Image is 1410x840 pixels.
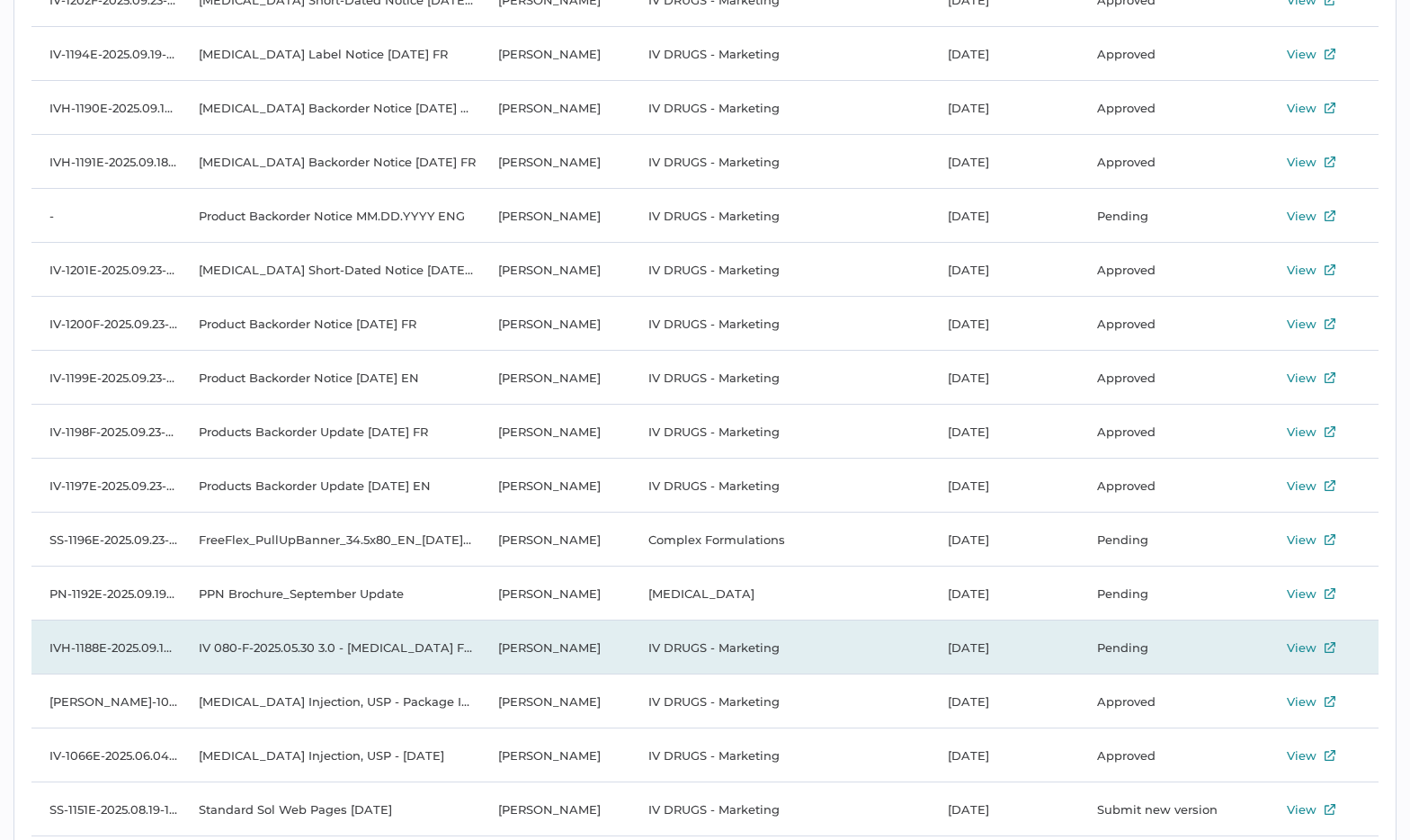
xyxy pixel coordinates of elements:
td: IV DRUGS - Marketing [630,27,930,81]
div: View [1287,43,1316,65]
td: IV DRUGS - Marketing [630,405,930,459]
td: Submit new version [1079,782,1228,836]
td: [PERSON_NAME] [480,81,629,135]
td: Approved [1079,27,1228,81]
td: [DATE] [930,243,1079,297]
td: [PERSON_NAME] [480,513,629,567]
td: Approved [1079,405,1228,459]
td: IV-1200F-2025.09.23-1.0 [31,297,181,351]
td: [DATE] [930,297,1079,351]
td: Pending [1079,621,1228,675]
td: [MEDICAL_DATA] Short-Dated Notice [DATE] EN [181,243,480,297]
td: Complex Formulations [630,513,930,567]
td: Approved [1079,351,1228,405]
td: [DATE] [930,459,1079,513]
td: IV DRUGS - Marketing [630,351,930,405]
td: IVH-1191E-2025.09.18-2.0 [31,135,181,189]
td: SS-1196E-2025.09.23-1.0 [31,513,181,567]
img: external-link-icon.7ec190a1.svg [1325,588,1335,599]
img: external-link-icon.7ec190a1.svg [1325,642,1335,653]
td: [PERSON_NAME] [480,189,629,243]
td: Products Backorder Update [DATE] EN [181,459,480,513]
div: View [1287,745,1316,766]
td: [PERSON_NAME] [480,567,629,621]
td: Products Backorder Update [DATE] FR [181,405,480,459]
td: IVH-1190E-2025.09.18-2.0 [31,81,181,135]
td: IVH-1188E-2025.09.16-1.0 [31,621,181,675]
td: [MEDICAL_DATA] [630,567,930,621]
td: IV DRUGS - Marketing [630,459,930,513]
td: IV DRUGS - Marketing [630,621,930,675]
td: Approved [1079,297,1228,351]
td: [PERSON_NAME] [480,351,629,405]
img: external-link-icon.7ec190a1.svg [1325,210,1335,221]
td: IV DRUGS - Marketing [630,243,930,297]
div: View [1287,583,1316,604]
td: [PERSON_NAME] [480,135,629,189]
img: external-link-icon.7ec190a1.svg [1325,372,1335,383]
img: external-link-icon.7ec190a1.svg [1325,426,1335,437]
div: View [1287,313,1316,335]
td: Approved [1079,728,1228,782]
td: [MEDICAL_DATA] Backorder Notice [DATE] EN [181,81,480,135]
td: Approved [1079,135,1228,189]
td: IV DRUGS - Marketing [630,728,930,782]
div: View [1287,205,1316,227]
td: [PERSON_NAME] [480,243,629,297]
td: Product Backorder Notice [DATE] EN [181,351,480,405]
td: [DATE] [930,189,1079,243]
td: [DATE] [930,567,1079,621]
td: Approved [1079,81,1228,135]
td: [PERSON_NAME] [480,675,629,728]
td: [PERSON_NAME] [480,459,629,513]
td: IV DRUGS - Marketing [630,135,930,189]
td: IV-1199E-2025.09.23-1.0 [31,351,181,405]
td: IV-1201E-2025.09.23-1.0 [31,243,181,297]
img: external-link-icon.7ec190a1.svg [1325,696,1335,707]
td: PN-1192E-2025.09.19-1.0 [31,567,181,621]
img: external-link-icon.7ec190a1.svg [1325,804,1335,815]
td: [DATE] [930,675,1079,728]
td: Pending [1079,189,1228,243]
td: Product Backorder Notice MM.DD.YYYY ENG [181,189,480,243]
td: [PERSON_NAME] [480,405,629,459]
div: View [1287,97,1316,119]
td: FreeFlex_PullUpBanner_34.5x80_EN_[DATE]_Preview [181,513,480,567]
div: View [1287,367,1316,389]
td: [PERSON_NAME] [480,297,629,351]
div: View [1287,151,1316,173]
td: [DATE] [930,135,1079,189]
td: [DATE] [930,513,1079,567]
td: - [31,189,181,243]
td: [DATE] [930,81,1079,135]
td: Product Backorder Notice [DATE] FR [181,297,480,351]
td: Standard Sol Web Pages [DATE] [181,782,480,836]
img: external-link-icon.7ec190a1.svg [1325,49,1335,59]
div: View [1287,475,1316,496]
td: Pending [1079,513,1228,567]
td: IV 080-F-2025.05.30 3.0 - [MEDICAL_DATA] FFX [181,621,480,675]
div: View [1287,799,1316,820]
td: [PERSON_NAME] [480,782,629,836]
img: external-link-icon.7ec190a1.svg [1325,264,1335,275]
td: [DATE] [930,782,1079,836]
div: View [1287,529,1316,550]
td: [DATE] [930,728,1079,782]
td: [DATE] [930,405,1079,459]
td: [DATE] [930,351,1079,405]
td: [DATE] [930,621,1079,675]
div: View [1287,421,1316,442]
td: IV DRUGS - Marketing [630,81,930,135]
td: IV-1198F-2025.09.23-1.0 [31,405,181,459]
td: IV DRUGS - Marketing [630,782,930,836]
img: external-link-icon.7ec190a1.svg [1325,103,1335,113]
img: external-link-icon.7ec190a1.svg [1325,318,1335,329]
div: View [1287,691,1316,712]
td: [MEDICAL_DATA] Backorder Notice [DATE] FR [181,135,480,189]
td: IV-1066E-2025.06.04-2.0 [31,728,181,782]
td: [MEDICAL_DATA] Label Notice [DATE] FR [181,27,480,81]
img: external-link-icon.7ec190a1.svg [1325,534,1335,545]
td: Pending [1079,567,1228,621]
td: IV DRUGS - Marketing [630,675,930,728]
td: [PERSON_NAME] [480,27,629,81]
